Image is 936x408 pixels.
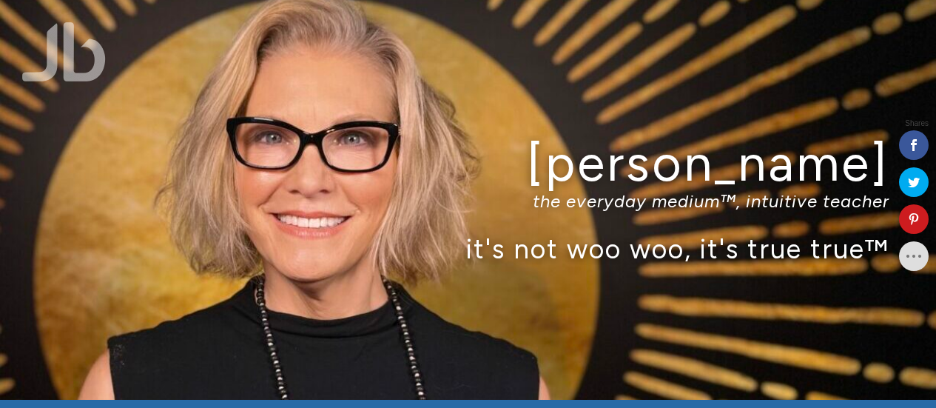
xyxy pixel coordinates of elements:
[905,120,929,127] span: Shares
[47,233,889,264] p: it's not woo woo, it's true true™
[22,22,106,81] img: Jamie Butler. The Everyday Medium
[47,136,889,191] h1: [PERSON_NAME]
[47,190,889,212] p: the everyday medium™, intuitive teacher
